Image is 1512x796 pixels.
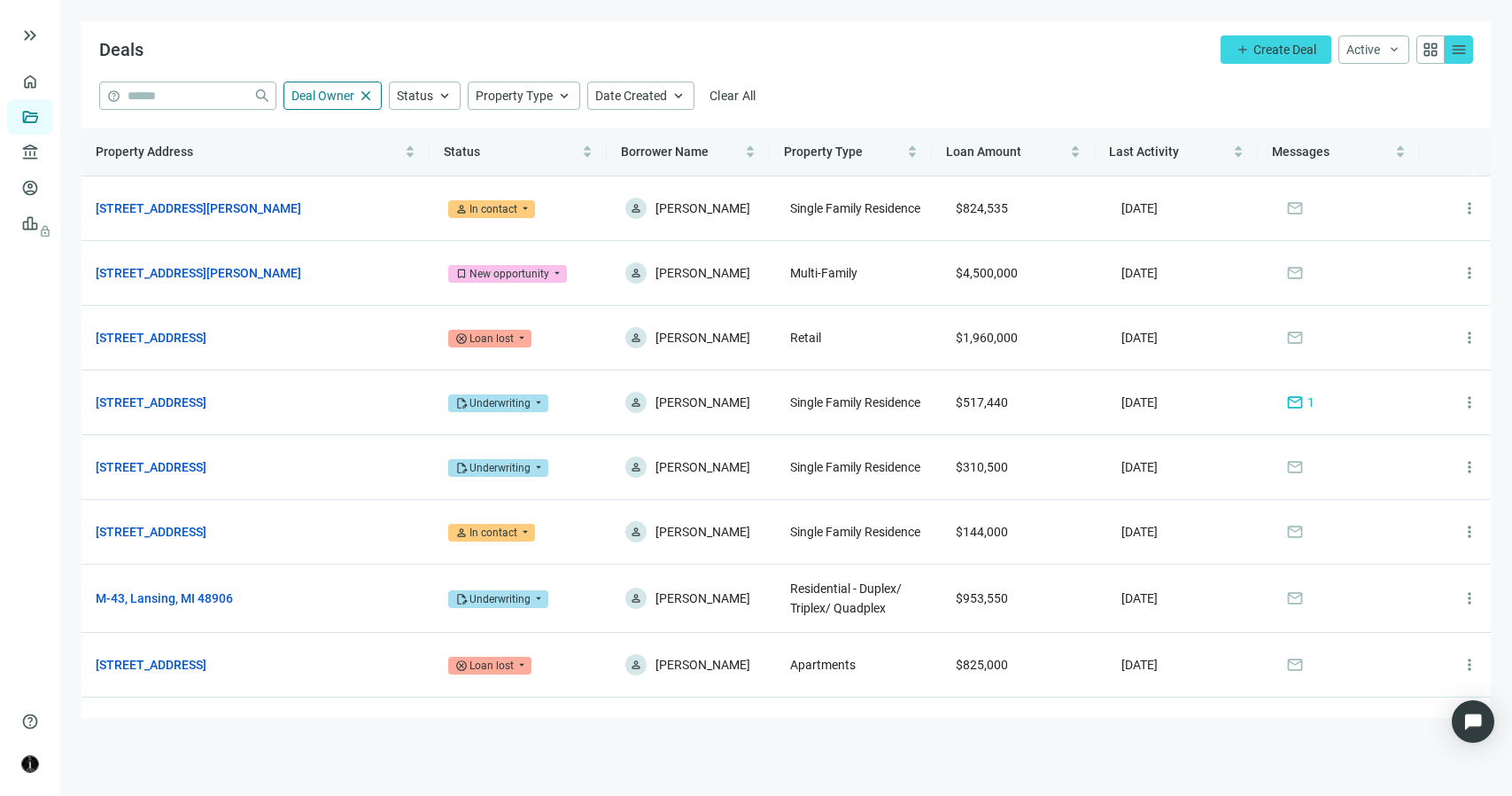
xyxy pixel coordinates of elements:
[1286,523,1304,541] span: mail
[946,144,1021,159] span: Loan Amount
[358,88,374,104] span: close
[1286,589,1304,607] span: mail
[1452,255,1487,291] button: more_vert
[709,89,756,103] span: Clear All
[790,266,857,280] span: Multi-Family
[1121,395,1158,410] span: [DATE]
[1450,41,1468,59] span: menu
[655,198,750,219] span: [PERSON_NAME]
[630,461,642,473] span: person
[630,592,642,605] span: person
[96,655,206,675] a: [STREET_ADDRESS]
[1286,264,1304,282] span: mail
[1461,199,1478,217] span: more_vert
[469,459,531,477] div: Underwriting
[469,524,517,542] div: In contact
[1221,35,1331,64] button: addCreate Deal
[790,581,902,615] span: Residential - Duplex/ Triplex/ Quadplex
[956,525,1008,539] span: $144,000
[96,393,206,412] a: [STREET_ADDRESS]
[96,144,193,159] span: Property Address
[1121,658,1158,672] span: [DATE]
[469,330,514,347] div: Loan lost
[455,462,468,474] span: edit_document
[469,200,517,218] div: In contact
[96,589,233,608] a: M-43, Lansing, MI 48906
[956,201,1008,215] span: $824,535
[655,521,750,542] span: [PERSON_NAME]
[1452,581,1487,616] button: more_vert
[96,263,301,283] a: [STREET_ADDRESS][PERSON_NAME]
[1286,458,1304,476] span: mail
[1461,656,1478,674] span: more_vert
[1286,329,1304,347] span: mail
[1461,589,1478,607] span: more_vert
[621,144,709,159] span: Borrower Name
[956,266,1018,280] span: $4,500,000
[476,89,553,103] span: Property Type
[956,331,1018,345] span: $1,960,000
[455,659,468,672] span: cancel
[437,88,453,104] span: keyboard_arrow_up
[655,327,750,348] span: [PERSON_NAME]
[455,332,468,345] span: cancel
[655,588,750,609] span: [PERSON_NAME]
[1346,43,1380,57] span: Active
[1307,393,1314,412] span: 1
[469,394,531,412] div: Underwriting
[790,460,920,474] span: Single Family Residence
[1121,201,1158,215] span: [DATE]
[956,395,1008,410] span: $517,440
[956,658,1008,672] span: $825,000
[630,267,642,279] span: person
[671,88,686,104] span: keyboard_arrow_up
[1422,41,1439,59] span: grid_view
[397,89,433,103] span: Status
[655,654,750,675] span: [PERSON_NAME]
[96,199,301,218] a: [STREET_ADDRESS][PERSON_NAME]
[1121,525,1158,539] span: [DATE]
[1452,700,1494,743] div: Open Intercom Messenger
[655,457,750,478] span: [PERSON_NAME]
[1272,144,1330,159] span: Messages
[630,659,642,671] span: person
[22,756,38,772] img: avatar
[21,713,39,730] span: help
[1452,385,1487,420] button: more_vert
[1452,449,1487,485] button: more_vert
[96,328,206,347] a: [STREET_ADDRESS]
[291,89,354,103] span: Deal Owner
[655,262,750,284] span: [PERSON_NAME]
[455,527,468,539] span: person
[1253,43,1316,57] span: Create Deal
[1286,199,1304,217] span: mail
[1461,329,1478,347] span: more_vert
[790,331,821,345] span: Retail
[469,265,549,283] div: New opportunity
[630,202,642,215] span: person
[790,525,920,539] span: Single Family Residence
[1121,266,1158,280] span: [DATE]
[1461,394,1478,411] span: more_vert
[790,201,920,215] span: Single Family Residence
[1121,331,1158,345] span: [DATE]
[790,658,856,672] span: Apartments
[19,25,41,46] button: keyboard_double_arrow_right
[455,203,468,215] span: person
[956,591,1008,605] span: $953,550
[455,268,468,280] span: bookmark
[455,397,468,410] span: edit_document
[1121,460,1158,474] span: [DATE]
[455,593,468,605] span: edit_document
[96,522,206,542] a: [STREET_ADDRESS]
[1236,43,1250,57] span: add
[96,457,206,477] a: [STREET_ADDRESS]
[630,396,642,409] span: person
[107,90,120,103] span: help
[1109,144,1179,159] span: Last Activity
[1461,264,1478,282] span: more_vert
[630,332,642,344] span: person
[790,395,920,410] span: Single Family Residence
[655,392,750,413] span: [PERSON_NAME]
